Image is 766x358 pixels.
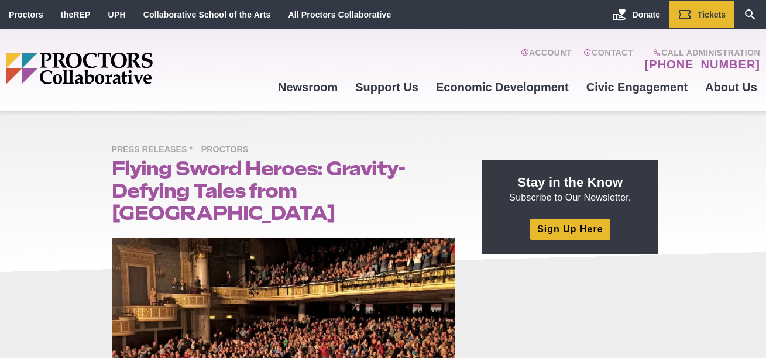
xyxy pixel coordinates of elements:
a: Press Releases * [112,144,199,154]
a: Economic Development [427,71,578,103]
a: Newsroom [269,71,346,103]
a: Account [521,48,572,71]
a: Search [734,1,766,28]
h1: Flying Sword Heroes: Gravity-Defying Tales from [GEOGRAPHIC_DATA] [112,157,456,224]
a: Proctors [9,10,43,19]
a: [PHONE_NUMBER] [645,57,760,71]
span: Press Releases * [112,143,199,157]
a: Civic Engagement [578,71,696,103]
a: All Proctors Collaborative [288,10,391,19]
a: Tickets [669,1,734,28]
a: About Us [696,71,766,103]
a: Collaborative School of the Arts [143,10,271,19]
p: Subscribe to Our Newsletter. [496,174,644,204]
a: Proctors [201,144,254,154]
strong: Stay in the Know [518,175,623,190]
a: Donate [604,1,669,28]
a: theREP [61,10,91,19]
span: Donate [633,10,660,19]
span: Proctors [201,143,254,157]
a: UPH [108,10,126,19]
a: Support Us [346,71,427,103]
span: Call Administration [641,48,760,57]
a: Contact [583,48,633,71]
span: Tickets [698,10,726,19]
a: Sign Up Here [530,219,610,239]
img: Proctors logo [6,53,243,84]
